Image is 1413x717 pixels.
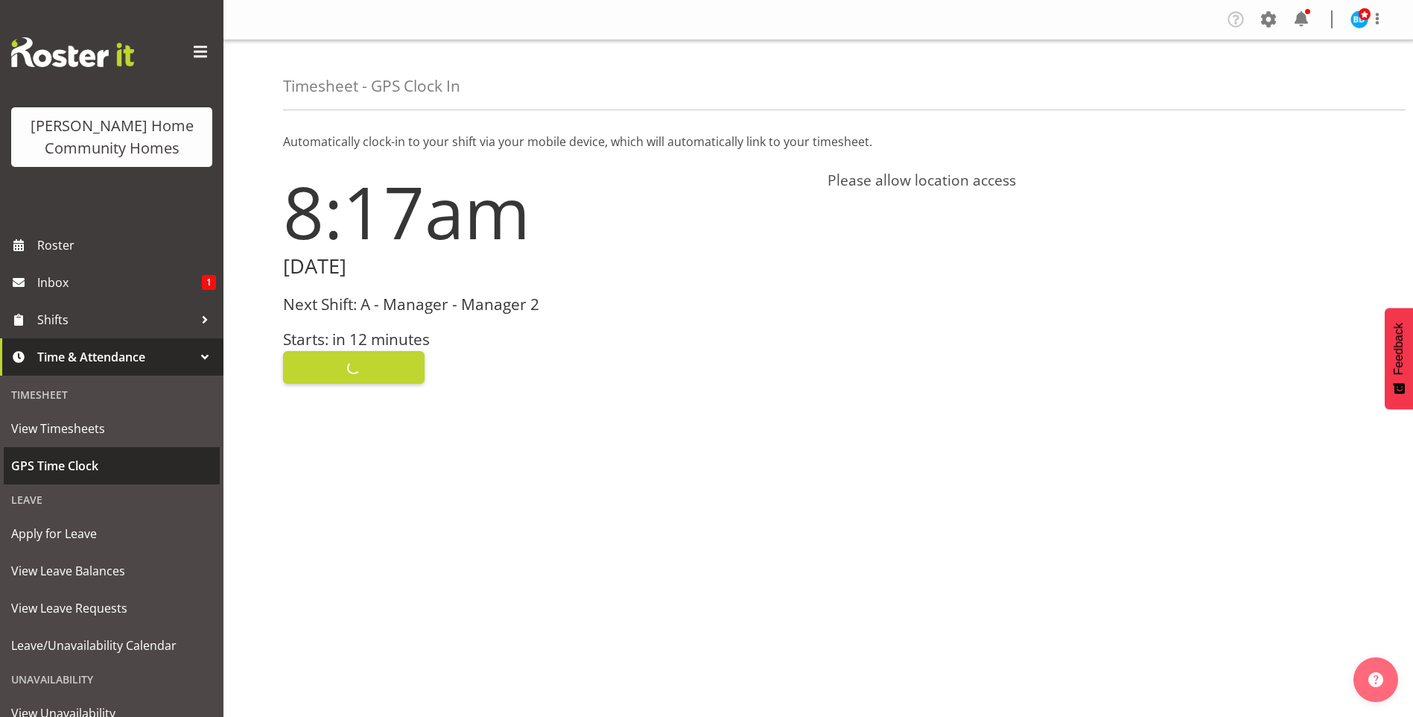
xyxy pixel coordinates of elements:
[4,515,220,552] a: Apply for Leave
[4,627,220,664] a: Leave/Unavailability Calendar
[26,115,197,159] div: [PERSON_NAME] Home Community Homes
[283,133,1353,151] p: Automatically clock-in to your shift via your mobile device, which will automatically link to you...
[283,78,460,95] h4: Timesheet - GPS Clock In
[11,597,212,619] span: View Leave Requests
[4,447,220,484] a: GPS Time Clock
[283,171,810,252] h1: 8:17am
[4,590,220,627] a: View Leave Requests
[4,484,220,515] div: Leave
[202,275,216,290] span: 1
[11,522,212,545] span: Apply for Leave
[4,379,220,410] div: Timesheet
[283,331,810,348] h3: Starts: in 12 minutes
[11,455,212,477] span: GPS Time Clock
[37,346,194,368] span: Time & Attendance
[283,296,810,313] h3: Next Shift: A - Manager - Manager 2
[11,634,212,657] span: Leave/Unavailability Calendar
[1350,10,1368,28] img: barbara-dunlop8515.jpg
[11,37,134,67] img: Rosterit website logo
[828,171,1354,189] h4: Please allow location access
[37,234,216,256] span: Roster
[1368,672,1383,687] img: help-xxl-2.png
[11,560,212,582] span: View Leave Balances
[1392,323,1406,375] span: Feedback
[37,309,194,331] span: Shifts
[37,271,202,294] span: Inbox
[4,410,220,447] a: View Timesheets
[4,552,220,590] a: View Leave Balances
[11,417,212,440] span: View Timesheets
[1385,308,1413,409] button: Feedback - Show survey
[4,664,220,695] div: Unavailability
[283,255,810,278] h2: [DATE]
